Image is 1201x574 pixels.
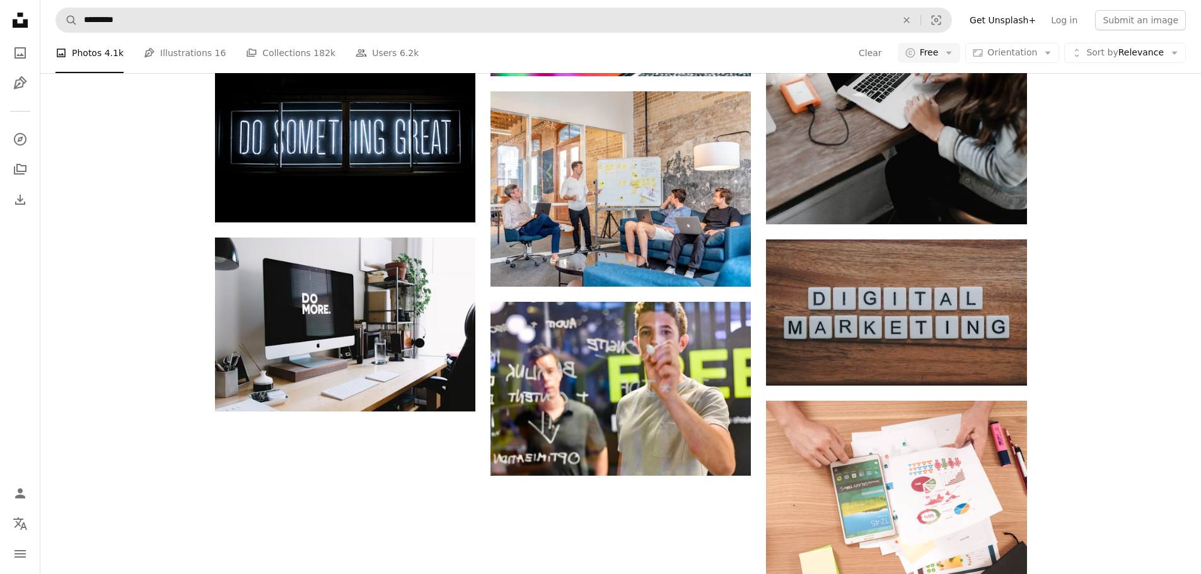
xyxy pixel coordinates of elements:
span: 6.2k [400,46,419,60]
form: Find visuals sitewide [55,8,952,33]
button: Search Unsplash [56,8,78,32]
button: Menu [8,541,33,566]
a: Do Something Great neon sign [215,130,475,141]
a: Collections [8,157,33,182]
a: Log in / Sign up [8,481,33,506]
a: Users 6.2k [356,33,419,73]
a: three men sitting while using laptops and watching man beside whiteboard [490,183,751,195]
a: Get Unsplash+ [962,10,1043,30]
a: person holding white Samsung Galaxy Tab [766,481,1026,493]
a: Illustrations 16 [144,33,226,73]
a: Illustrations [8,71,33,96]
a: Collections 182k [246,33,335,73]
img: Do Something Great neon sign [215,49,475,222]
a: digital marketing artwork on brown wooden surface [766,307,1026,318]
button: Language [8,511,33,536]
button: Clear [893,8,920,32]
img: man writing on glass board [490,302,751,475]
a: Home — Unsplash [8,8,33,35]
button: Free [898,43,961,63]
span: 182k [313,46,335,60]
button: Sort byRelevance [1064,43,1186,63]
button: Submit an image [1095,10,1186,30]
img: silver iMac with keyboard and trackpad inside room [215,238,475,411]
img: person holding white Samsung Galaxy Tab [766,401,1026,573]
a: Photos [8,40,33,66]
img: digital marketing artwork on brown wooden surface [766,239,1026,386]
a: Download History [8,187,33,212]
a: silver iMac with keyboard and trackpad inside room [215,319,475,330]
span: Sort by [1086,47,1118,57]
span: Relevance [1086,47,1164,59]
span: Orientation [987,47,1037,57]
span: Free [920,47,939,59]
button: Clear [858,43,883,63]
span: 16 [215,46,226,60]
button: Orientation [965,43,1059,63]
a: Log in [1043,10,1085,30]
button: Visual search [921,8,951,32]
a: man writing on glass board [490,383,751,394]
img: three men sitting while using laptops and watching man beside whiteboard [490,91,751,287]
a: Explore [8,127,33,152]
